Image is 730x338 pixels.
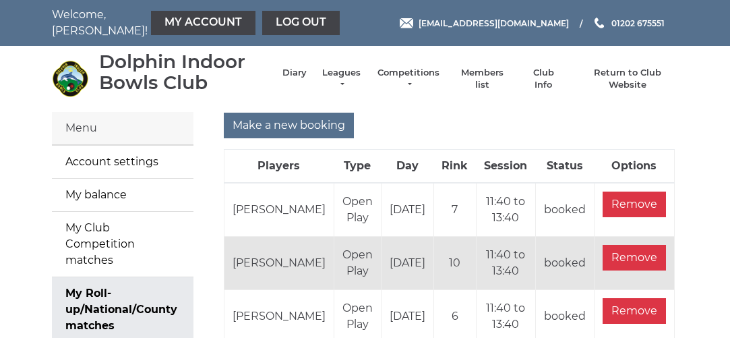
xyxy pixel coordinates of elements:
[52,7,301,39] nav: Welcome, [PERSON_NAME]!
[535,236,594,289] td: booked
[52,60,89,97] img: Dolphin Indoor Bowls Club
[52,179,193,211] a: My balance
[224,149,334,183] th: Players
[224,113,354,138] input: Make a new booking
[476,149,535,183] th: Session
[99,51,269,93] div: Dolphin Indoor Bowls Club
[400,18,413,28] img: Email
[419,18,569,28] span: [EMAIL_ADDRESS][DOMAIN_NAME]
[595,18,604,28] img: Phone us
[603,192,666,217] input: Remove
[603,245,666,271] input: Remove
[334,149,381,183] th: Type
[594,149,674,183] th: Options
[592,17,665,30] a: Phone us 01202 675551
[603,298,666,324] input: Remove
[334,183,381,237] td: Open Play
[376,67,441,91] a: Competitions
[433,183,476,237] td: 7
[52,112,193,145] div: Menu
[224,236,334,289] td: [PERSON_NAME]
[381,149,433,183] th: Day
[476,236,535,289] td: 11:40 to 13:40
[433,236,476,289] td: 10
[52,212,193,277] a: My Club Competition matches
[282,67,307,79] a: Diary
[320,67,363,91] a: Leagues
[52,146,193,178] a: Account settings
[262,11,340,35] a: Log out
[535,149,594,183] th: Status
[524,67,563,91] a: Club Info
[381,183,433,237] td: [DATE]
[381,236,433,289] td: [DATE]
[224,183,334,237] td: [PERSON_NAME]
[535,183,594,237] td: booked
[334,236,381,289] td: Open Play
[611,18,665,28] span: 01202 675551
[433,149,476,183] th: Rink
[476,183,535,237] td: 11:40 to 13:40
[151,11,255,35] a: My Account
[454,67,510,91] a: Members list
[400,17,569,30] a: Email [EMAIL_ADDRESS][DOMAIN_NAME]
[576,67,678,91] a: Return to Club Website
